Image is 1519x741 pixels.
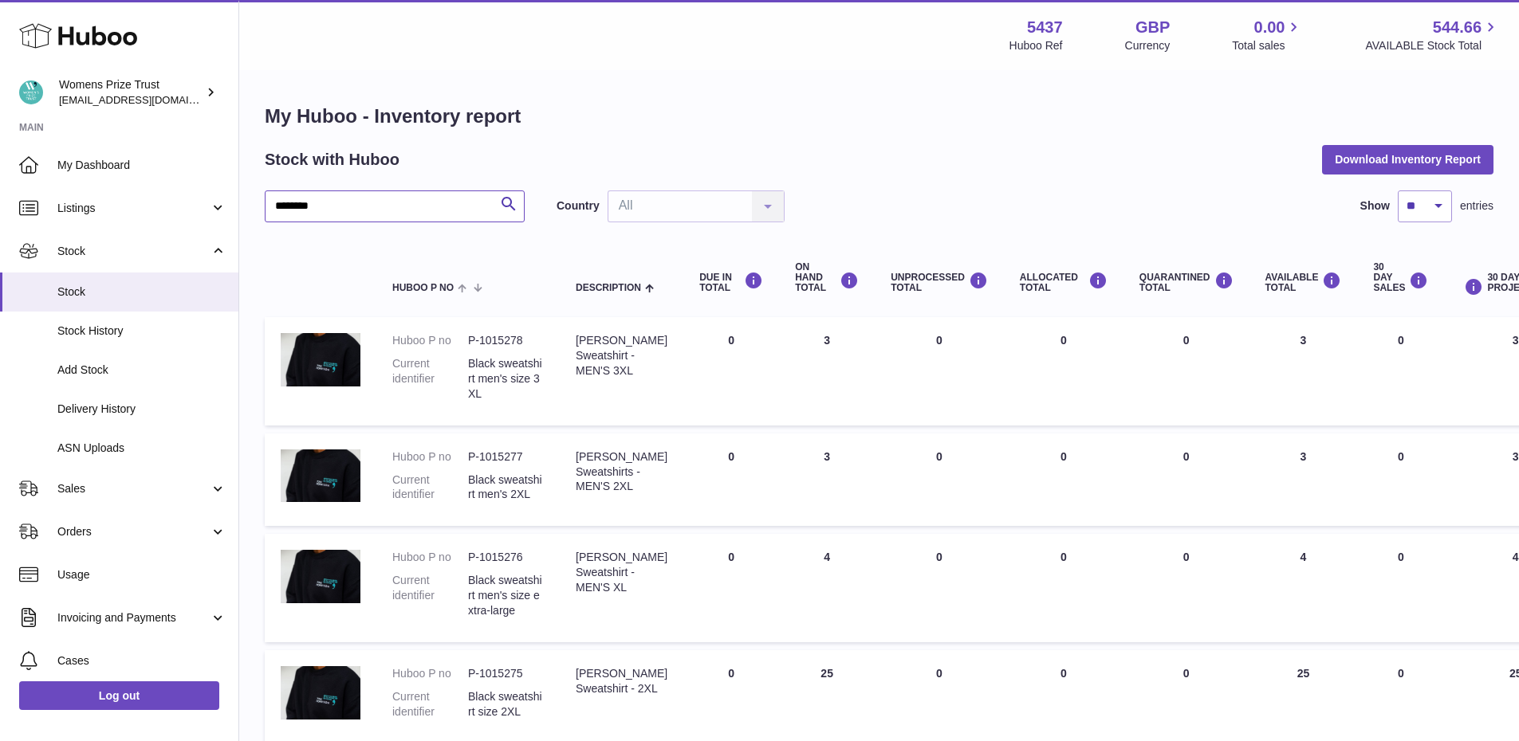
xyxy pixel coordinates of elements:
td: 4 [779,534,875,642]
dd: P-1015275 [468,666,544,681]
span: [EMAIL_ADDRESS][DOMAIN_NAME] [59,93,234,106]
td: 0 [683,317,779,425]
dt: Huboo P no [392,449,468,465]
img: info@womensprizeforfiction.co.uk [19,80,43,104]
span: ASN Uploads [57,441,226,456]
div: ON HAND Total [795,262,859,294]
span: Description [576,283,641,293]
button: Download Inventory Report [1322,145,1493,174]
h2: Stock with Huboo [265,149,399,171]
span: Delivery History [57,402,226,417]
span: My Dashboard [57,158,226,173]
strong: 5437 [1027,17,1063,38]
td: 0 [875,317,1004,425]
dd: P-1015277 [468,449,544,465]
span: 0.00 [1254,17,1285,38]
span: Add Stock [57,363,226,378]
td: 0 [1357,317,1444,425]
img: product image [281,550,360,603]
img: product image [281,333,360,386]
a: 0.00 Total sales [1232,17,1303,53]
td: 0 [1004,433,1124,527]
dt: Current identifier [392,356,468,402]
div: 30 DAY SALES [1373,262,1428,294]
td: 0 [1357,433,1444,527]
td: 0 [875,534,1004,642]
span: Orders [57,524,210,539]
span: Cases [57,653,226,668]
div: [PERSON_NAME] Sweatshirt - MEN'S XL [576,550,667,595]
div: UNPROCESSED Total [891,272,988,293]
dd: Black sweatshirt men's size 3XL [468,356,544,402]
div: [PERSON_NAME] Sweatshirts - MEN'S 2XL [576,449,667,495]
dt: Current identifier [392,689,468,719]
td: 0 [683,433,779,527]
label: Country [557,198,600,214]
span: 0 [1183,551,1190,563]
dd: P-1015276 [468,550,544,565]
dd: Black sweatshirt men's 2XL [468,472,544,503]
td: 0 [683,534,779,642]
h1: My Huboo - Inventory report [265,104,1493,129]
td: 3 [779,433,875,527]
span: Stock [57,284,226,300]
span: 0 [1183,450,1190,463]
td: 0 [1004,317,1124,425]
span: Huboo P no [392,283,454,293]
span: 544.66 [1433,17,1482,38]
img: product image [281,449,360,503]
dt: Huboo P no [392,333,468,348]
span: 0 [1183,667,1190,680]
dd: Black sweatshirt men's size extra-large [468,573,544,618]
span: Invoicing and Payments [57,610,210,625]
div: Womens Prize Trust [59,77,203,108]
div: ALLOCATED Total [1020,272,1108,293]
td: 3 [779,317,875,425]
label: Show [1360,198,1390,214]
dt: Huboo P no [392,550,468,565]
span: entries [1460,198,1493,214]
div: [PERSON_NAME] Sweatshirt - 2XL [576,666,667,696]
td: 0 [875,433,1004,527]
span: Total sales [1232,38,1303,53]
td: 3 [1249,317,1358,425]
div: DUE IN TOTAL [699,272,763,293]
div: [PERSON_NAME] Sweatshirt - MEN'S 3XL [576,333,667,378]
dt: Huboo P no [392,666,468,681]
dd: P-1015278 [468,333,544,348]
span: Stock [57,244,210,259]
img: product image [281,666,360,719]
div: Currency [1125,38,1171,53]
div: Huboo Ref [1009,38,1063,53]
td: 4 [1249,534,1358,642]
strong: GBP [1135,17,1170,38]
span: Listings [57,201,210,216]
span: AVAILABLE Stock Total [1365,38,1500,53]
span: Usage [57,567,226,582]
dt: Current identifier [392,573,468,618]
td: 3 [1249,433,1358,527]
div: QUARANTINED Total [1139,272,1234,293]
a: 544.66 AVAILABLE Stock Total [1365,17,1500,53]
td: 0 [1357,534,1444,642]
td: 0 [1004,534,1124,642]
dd: Black sweatshirt size 2XL [468,689,544,719]
span: 0 [1183,334,1190,347]
a: Log out [19,681,219,710]
dt: Current identifier [392,472,468,503]
span: Stock History [57,323,226,339]
span: Sales [57,481,210,496]
div: AVAILABLE Total [1265,272,1342,293]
